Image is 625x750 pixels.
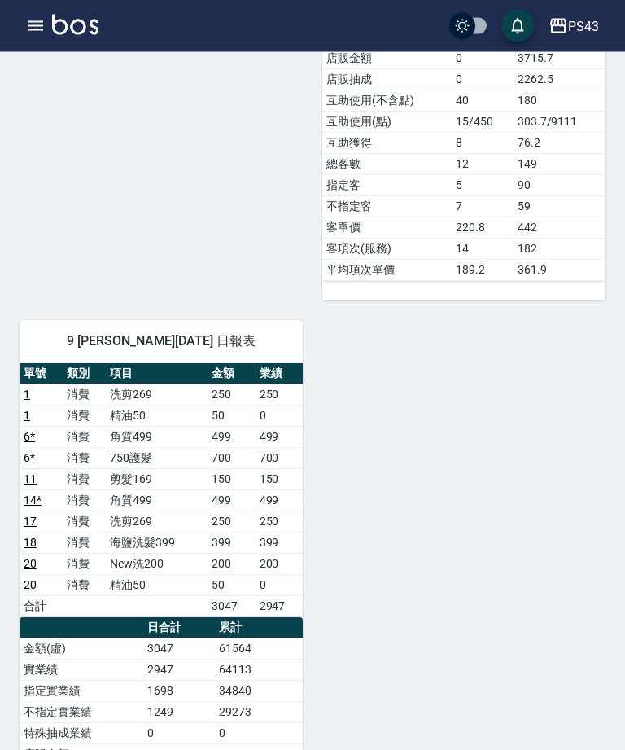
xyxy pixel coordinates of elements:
td: 角質499 [106,490,208,511]
td: 洗剪269 [106,384,208,406]
td: 182 [514,239,605,260]
td: 消費 [63,490,106,511]
button: PS43 [542,10,605,43]
td: 399 [256,533,303,554]
td: 客項次(服務) [322,239,452,260]
td: 499 [256,490,303,511]
td: 150 [208,469,255,490]
td: 0 [256,575,303,596]
a: 11 [24,473,37,486]
td: 250 [256,511,303,533]
td: 5 [452,175,513,196]
td: 3047 [143,638,215,660]
td: 海鹽洗髮399 [106,533,208,554]
a: 18 [24,537,37,550]
th: 項目 [106,364,208,385]
button: save [501,10,534,42]
td: 洗剪269 [106,511,208,533]
td: 2947 [256,596,303,617]
table: a dense table [20,364,303,618]
td: New洗200 [106,554,208,575]
div: PS43 [568,16,599,37]
th: 單號 [20,364,63,385]
th: 日合計 [143,618,215,639]
td: 180 [514,90,605,112]
td: 平均項次單價 [322,260,452,281]
td: 250 [256,384,303,406]
td: 金額(虛) [20,638,143,660]
td: 250 [208,511,255,533]
td: 精油50 [106,406,208,427]
td: 149 [514,154,605,175]
td: 實業績 [20,660,143,681]
td: 合計 [20,596,63,617]
span: 9 [PERSON_NAME][DATE] 日報表 [39,334,283,350]
img: Logo [52,15,98,35]
td: 消費 [63,469,106,490]
td: 12 [452,154,513,175]
th: 金額 [208,364,255,385]
td: 150 [256,469,303,490]
td: 250 [208,384,255,406]
td: 200 [256,554,303,575]
td: 0 [452,69,513,90]
td: 不指定實業績 [20,702,143,723]
td: 互助使用(不含點) [322,90,452,112]
td: 消費 [63,575,106,596]
td: 角質499 [106,427,208,448]
td: 消費 [63,427,106,448]
td: 指定客 [322,175,452,196]
td: 消費 [63,554,106,575]
td: 消費 [63,533,106,554]
a: 20 [24,558,37,571]
td: 特殊抽成業績 [20,723,143,744]
td: 0 [452,48,513,69]
td: 499 [208,427,255,448]
td: 7 [452,196,513,217]
td: 0 [256,406,303,427]
th: 業績 [256,364,303,385]
a: 17 [24,515,37,529]
td: 8 [452,133,513,154]
td: 750護髮 [106,448,208,469]
td: 互助使用(點) [322,112,452,133]
td: 1249 [143,702,215,723]
td: 50 [208,575,255,596]
td: 361.9 [514,260,605,281]
td: 3715.7 [514,48,605,69]
td: 59 [514,196,605,217]
td: 61564 [215,638,303,660]
td: 店販抽成 [322,69,452,90]
td: 1698 [143,681,215,702]
td: 15/450 [452,112,513,133]
td: 不指定客 [322,196,452,217]
td: 客單價 [322,217,452,239]
td: 442 [514,217,605,239]
td: 499 [256,427,303,448]
td: 189.2 [452,260,513,281]
td: 消費 [63,406,106,427]
td: 50 [208,406,255,427]
td: 200 [208,554,255,575]
td: 消費 [63,448,106,469]
th: 類別 [63,364,106,385]
td: 76.2 [514,133,605,154]
td: 互助獲得 [322,133,452,154]
td: 29273 [215,702,303,723]
td: 303.7/9111 [514,112,605,133]
td: 220.8 [452,217,513,239]
td: 14 [452,239,513,260]
td: 消費 [63,511,106,533]
a: 20 [24,579,37,592]
td: 0 [215,723,303,744]
td: 3047 [208,596,255,617]
td: 指定實業績 [20,681,143,702]
td: 剪髮169 [106,469,208,490]
td: 店販金額 [322,48,452,69]
td: 0 [143,723,215,744]
td: 總客數 [322,154,452,175]
a: 1 [24,410,30,423]
td: 90 [514,175,605,196]
a: 1 [24,388,30,401]
td: 700 [256,448,303,469]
